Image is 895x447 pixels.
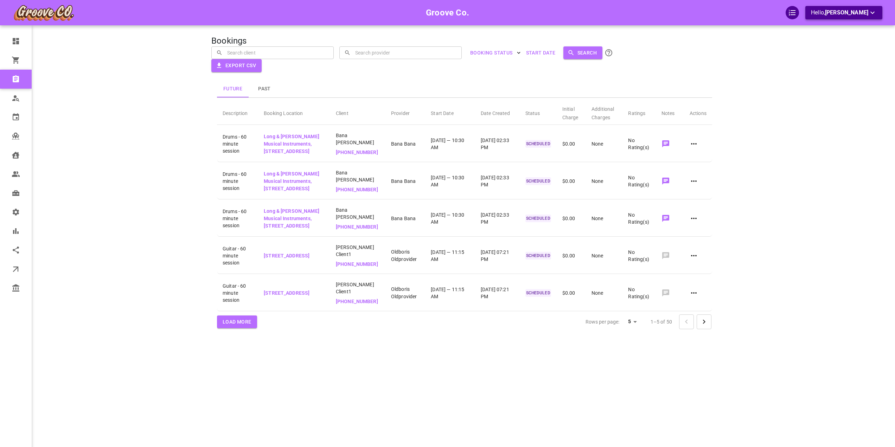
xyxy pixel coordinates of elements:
th: Actions [684,99,712,125]
th: Client [330,99,385,125]
td: No Rating(s) [622,201,656,237]
th: Start Date [425,99,475,125]
p: Bana Bana [391,215,420,222]
button: Export CSV [211,59,262,72]
td: None [586,164,622,199]
span: Bana [PERSON_NAME] [336,132,380,146]
p: [PHONE_NUMBER] [336,149,380,156]
p: Long & [PERSON_NAME] Musical Instruments, [STREET_ADDRESS] [264,207,325,230]
td: Drums - 60 minute session [217,126,258,162]
span: [PERSON_NAME] Client1 [336,281,380,295]
td: None [586,275,622,311]
th: Ratings [622,99,656,125]
button: Past [249,81,280,97]
span: $0.00 [562,178,575,184]
td: [DATE] 02:33 PM [475,201,520,237]
td: No Rating(s) [622,164,656,199]
td: No Rating(s) [622,275,656,311]
p: [PHONE_NUMBER] [336,223,380,231]
button: Start Date [523,46,558,59]
th: Notes [656,99,684,125]
p: [STREET_ADDRESS] [264,252,325,260]
p: SCHEDULED [525,140,551,148]
p: [PHONE_NUMBER] [336,186,380,193]
td: None [586,238,622,274]
p: SCHEDULED [525,215,551,222]
td: [DATE] — 10:30 AM [425,126,475,162]
th: Provider [385,99,425,125]
td: Drums - 60 minute session [217,164,258,199]
button: Load More [217,315,257,328]
button: Click the Search button to submit your search. All name/email searches are CASE SENSITIVE. To sea... [602,46,615,59]
span: $0.00 [562,216,575,221]
button: Future [217,81,249,97]
p: SCHEDULED [525,289,551,297]
td: Guitar - 60 minute session [217,275,258,311]
input: Search client [225,46,329,59]
td: [DATE] — 10:30 AM [425,164,475,199]
td: No Rating(s) [622,126,656,162]
p: Long & [PERSON_NAME] Musical Instruments, [STREET_ADDRESS] [264,170,325,192]
p: SCHEDULED [525,177,551,185]
p: [PHONE_NUMBER] [336,261,380,268]
th: Additional Charges [586,99,622,125]
th: Initial Charge [557,99,586,125]
span: [PERSON_NAME] Client1 [336,244,380,258]
th: Booking Location [258,99,330,125]
button: Hello,[PERSON_NAME] [805,6,882,19]
th: Description [217,99,258,125]
p: Oldboris Oldprovider [391,286,420,300]
td: [DATE] 02:33 PM [475,164,520,199]
h6: Groove Co. [426,6,469,19]
td: [DATE] 07:21 PM [475,275,520,311]
div: QuickStart Guide [786,6,799,19]
span: Bana [PERSON_NAME] [336,206,380,221]
p: 1–5 of 50 [651,318,672,325]
th: Date Created [475,99,520,125]
span: $0.00 [562,141,575,147]
img: company-logo [13,4,75,21]
span: $0.00 [562,290,575,296]
p: [STREET_ADDRESS] [264,289,325,297]
td: None [586,201,622,237]
span: Bana [PERSON_NAME] [336,169,380,183]
button: BOOKING STATUS [467,46,523,59]
td: Drums - 60 minute session [217,201,258,237]
td: [DATE] 07:21 PM [475,238,520,274]
td: None [586,126,622,162]
span: $0.00 [562,253,575,258]
p: [PHONE_NUMBER] [336,298,380,305]
p: Bana Bana [391,140,420,148]
div: 5 [622,317,639,327]
p: Rows per page: [586,318,620,325]
p: Long & [PERSON_NAME] Musical Instruments, [STREET_ADDRESS] [264,133,325,155]
td: [DATE] — 10:30 AM [425,201,475,237]
td: Guitar - 60 minute session [217,238,258,274]
p: Oldboris Oldprovider [391,248,420,263]
th: Status [520,99,557,125]
td: [DATE] 02:33 PM [475,126,520,162]
button: Search [563,46,602,59]
span: [PERSON_NAME] [825,9,868,16]
td: [DATE] — 11:15 AM [425,275,475,311]
td: [DATE] — 11:15 AM [425,238,475,274]
input: Search provider [353,46,457,59]
button: Go to next page [697,314,711,329]
p: SCHEDULED [525,252,551,260]
td: No Rating(s) [622,238,656,274]
p: Hello, [811,8,877,17]
p: Bana Bana [391,178,420,185]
